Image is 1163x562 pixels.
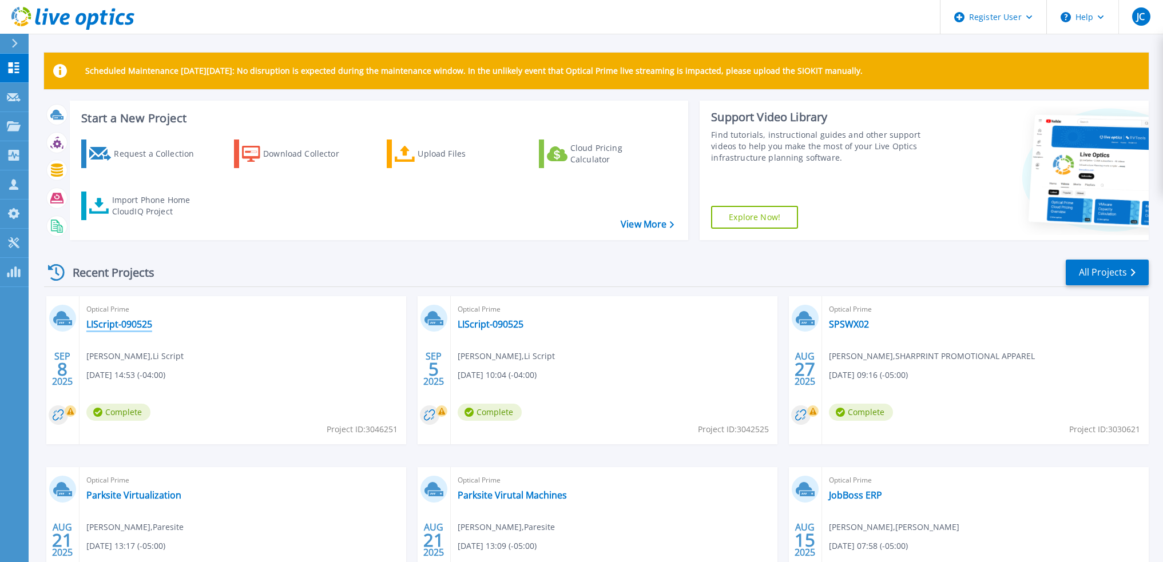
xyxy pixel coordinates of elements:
span: Project ID: 3030621 [1069,423,1140,436]
span: [PERSON_NAME] , SHARPRINT PROMOTIONAL APPAREL [829,350,1035,362]
span: Complete [829,404,893,421]
a: Upload Files [387,139,514,168]
div: Cloud Pricing Calculator [570,142,662,165]
span: [DATE] 13:09 (-05:00) [458,540,537,552]
a: Explore Now! [711,206,798,229]
span: Complete [458,404,522,421]
div: AUG 2025 [794,348,816,390]
span: Optical Prime [829,303,1142,316]
a: JobBoss ERP [829,489,882,501]
div: AUG 2025 [423,519,444,561]
div: AUG 2025 [794,519,816,561]
span: [PERSON_NAME] , [PERSON_NAME] [829,521,959,533]
a: SPSWX02 [829,318,869,330]
span: 21 [52,535,73,545]
div: Recent Projects [44,258,170,286]
span: [PERSON_NAME] , Li Script [86,350,184,362]
span: [DATE] 09:16 (-05:00) [829,369,908,381]
span: [DATE] 07:58 (-05:00) [829,540,908,552]
span: [PERSON_NAME] , Paresite [458,521,555,533]
span: 8 [57,364,68,374]
div: Download Collector [263,142,355,165]
a: All Projects [1066,260,1149,285]
div: SEP 2025 [51,348,73,390]
a: LIScript-090525 [86,318,152,330]
p: Scheduled Maintenance [DATE][DATE]: No disruption is expected during the maintenance window. In t... [85,66,863,75]
div: SEP 2025 [423,348,444,390]
span: Project ID: 3046251 [327,423,398,436]
span: Project ID: 3042525 [698,423,769,436]
div: AUG 2025 [51,519,73,561]
span: 5 [428,364,439,374]
a: Request a Collection [81,139,209,168]
a: Parksite Virtualization [86,489,181,501]
div: Request a Collection [114,142,205,165]
span: 21 [423,535,444,545]
a: Cloud Pricing Calculator [539,139,666,168]
span: [DATE] 10:04 (-04:00) [458,369,537,381]
span: Optical Prime [458,474,771,487]
a: LIScript-090525 [458,318,523,330]
span: [DATE] 13:17 (-05:00) [86,540,165,552]
span: Optical Prime [86,303,399,316]
a: Download Collector [234,139,362,168]
div: Support Video Library [711,110,940,125]
a: View More [621,219,674,230]
span: Optical Prime [829,474,1142,487]
span: Optical Prime [458,303,771,316]
span: Complete [86,404,150,421]
div: Upload Files [418,142,509,165]
span: Optical Prime [86,474,399,487]
span: JC [1137,12,1145,21]
span: [PERSON_NAME] , Paresite [86,521,184,533]
div: Find tutorials, instructional guides and other support videos to help you make the most of your L... [711,129,940,164]
a: Parksite Virutal Machines [458,489,567,501]
span: [PERSON_NAME] , Li Script [458,350,555,362]
span: [DATE] 14:53 (-04:00) [86,369,165,381]
span: 15 [795,535,815,545]
span: 27 [795,364,815,374]
h3: Start a New Project [81,112,673,125]
div: Import Phone Home CloudIQ Project [112,194,201,217]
